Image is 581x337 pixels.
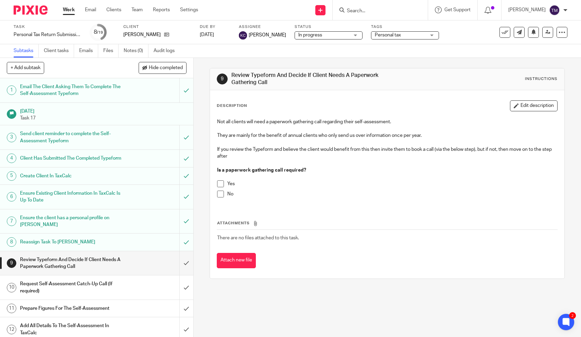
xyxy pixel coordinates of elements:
[200,32,214,37] span: [DATE]
[371,24,439,30] label: Tags
[94,28,103,36] div: 8
[7,304,16,313] div: 11
[217,253,256,268] button: Attach new file
[217,103,247,109] p: Description
[7,325,16,334] div: 12
[227,180,557,187] p: Yes
[549,5,560,16] img: svg%3E
[153,6,170,13] a: Reports
[298,33,322,37] span: In progress
[44,44,74,58] a: Client tasks
[106,6,121,13] a: Clients
[7,192,16,202] div: 6
[149,65,183,71] span: Hide completed
[7,258,16,268] div: 9
[239,31,247,39] img: svg%3E
[7,283,16,292] div: 10
[444,7,471,12] span: Get Support
[20,279,122,296] h1: Request Self-Assessment Catch-Up Call (If required)
[7,237,16,247] div: 8
[295,24,363,30] label: Status
[20,129,122,146] h1: Send client reminder to complete the Self-Assessment Typeform
[20,188,122,206] h1: Ensure Existing Client Information In TaxCalc Is Up To Date
[7,62,44,74] button: + Add subtask
[217,146,557,160] p: If you review the Typeform and believe the client would benefit from this then invite them to boo...
[14,44,39,58] a: Subtasks
[217,132,557,139] p: They are mainly for the benefit of annual clients who only send us over information once per year.
[85,6,96,13] a: Email
[123,31,161,38] p: [PERSON_NAME]
[217,168,306,173] strong: Is a paperwork gathering call required?
[14,31,82,38] div: Personal Tax Return Submission - SA Only Clients (fee to be charged)
[20,237,122,247] h1: Reassign Task To [PERSON_NAME]
[7,133,16,142] div: 3
[14,5,48,15] img: Pixie
[7,154,16,163] div: 4
[7,85,16,95] div: 1
[131,6,143,13] a: Team
[20,213,122,230] h1: Ensure the client has a personal profile on [PERSON_NAME]
[139,62,187,74] button: Hide completed
[375,33,401,37] span: Personal tax
[124,44,148,58] a: Notes (0)
[63,6,75,13] a: Work
[20,106,187,115] h1: [DATE]
[20,153,122,163] h1: Client Has Submitted The Completed Typeform
[14,24,82,30] label: Task
[103,44,119,58] a: Files
[20,115,187,122] p: Task 17
[217,74,228,84] div: 9
[123,24,191,30] label: Client
[217,221,250,225] span: Attachments
[20,171,122,181] h1: Create Client In TaxCalc
[97,31,103,34] small: /19
[249,32,286,38] span: [PERSON_NAME]
[200,24,230,30] label: Due by
[20,255,122,272] h1: Review Typeform And Decide If Client Needs A Paperwork Gathering Call
[510,100,558,111] button: Edit description
[227,191,557,197] p: No
[217,118,557,125] p: Not all clients will need a paperwork gathering call regarding their self-assessment.
[154,44,180,58] a: Audit logs
[7,171,16,181] div: 5
[20,303,122,314] h1: Prepare Figures For The Self-Assessment
[346,8,407,14] input: Search
[20,82,122,99] h1: Email The Client Asking Them To Complete The Self-Assessment Typeform
[508,6,546,13] p: [PERSON_NAME]
[79,44,98,58] a: Emails
[180,6,198,13] a: Settings
[239,24,286,30] label: Assignee
[525,76,558,82] div: Instructions
[7,216,16,226] div: 7
[569,312,576,319] div: 2
[217,236,299,240] span: There are no files attached to this task.
[231,72,402,86] h1: Review Typeform And Decide If Client Needs A Paperwork Gathering Call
